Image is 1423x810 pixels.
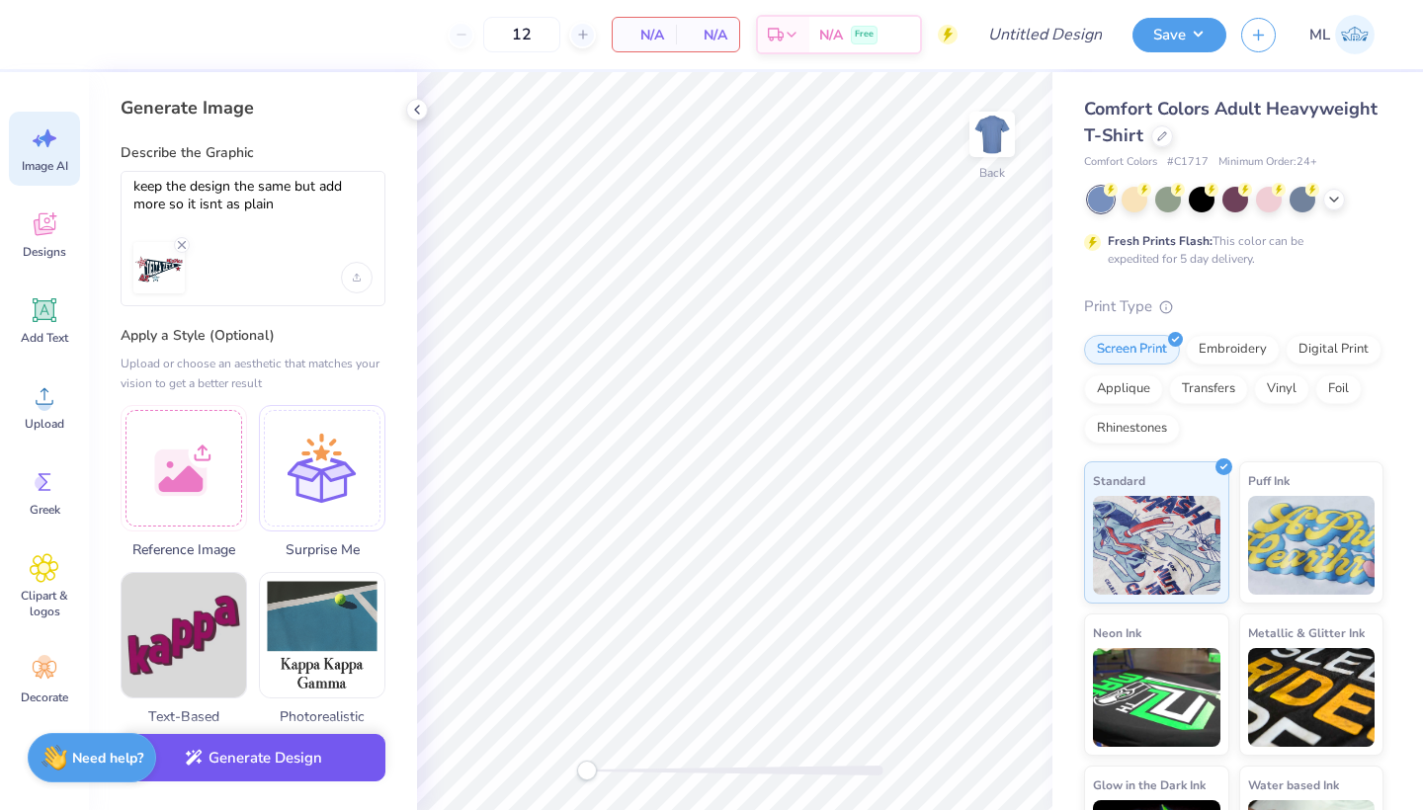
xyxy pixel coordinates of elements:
[1084,335,1180,364] div: Screen Print
[1084,414,1180,444] div: Rhinestones
[1132,18,1226,52] button: Save
[1167,154,1209,171] span: # C1717
[1084,374,1163,404] div: Applique
[1248,774,1339,795] span: Water based Ink
[1248,648,1376,747] img: Metallic & Glitter Ink
[972,115,1012,154] img: Back
[1108,232,1351,268] div: This color can be expedited for 5 day delivery.
[625,25,664,45] span: N/A
[22,158,68,174] span: Image AI
[259,539,385,560] span: Surprise Me
[30,502,60,518] span: Greek
[1093,470,1145,491] span: Standard
[1315,374,1362,404] div: Foil
[688,25,727,45] span: N/A
[121,734,385,782] button: Generate Design
[819,25,843,45] span: N/A
[972,15,1118,54] input: Untitled Design
[483,17,560,52] input: – –
[1218,154,1317,171] span: Minimum Order: 24 +
[1248,470,1290,491] span: Puff Ink
[1248,622,1365,643] span: Metallic & Glitter Ink
[1084,154,1157,171] span: Comfort Colors
[1108,233,1213,249] strong: Fresh Prints Flash:
[1084,97,1378,147] span: Comfort Colors Adult Heavyweight T-Shirt
[1309,24,1330,46] span: ML
[1093,496,1220,595] img: Standard
[259,706,385,727] span: Photorealistic
[133,178,373,227] textarea: keep the design the same but add more so it isnt as plain
[1084,295,1383,318] div: Print Type
[1093,648,1220,747] img: Neon Ink
[21,330,68,346] span: Add Text
[25,416,64,432] span: Upload
[121,354,385,393] div: Upload or choose an aesthetic that matches your vision to get a better result
[121,706,247,727] span: Text-Based
[122,573,246,697] img: Text-Based
[1254,374,1309,404] div: Vinyl
[1335,15,1375,54] img: Mallie Lahman
[1300,15,1383,54] a: ML
[1248,496,1376,595] img: Puff Ink
[1093,774,1206,795] span: Glow in the Dark Ink
[23,244,66,260] span: Designs
[1093,622,1141,643] span: Neon Ink
[12,588,77,619] span: Clipart & logos
[1169,374,1248,404] div: Transfers
[260,573,384,697] img: Photorealistic
[979,164,1005,182] div: Back
[72,749,143,768] strong: Need help?
[577,761,597,780] div: Accessibility label
[133,242,185,293] img: Upload 1
[121,143,385,163] label: Describe the Graphic
[121,539,247,560] span: Reference Image
[1186,335,1280,364] div: Embroidery
[341,262,373,293] div: Upload image
[1286,335,1381,364] div: Digital Print
[174,237,190,253] svg: Remove uploaded image
[121,326,385,346] label: Apply a Style (Optional)
[855,28,874,41] span: Free
[121,96,385,120] div: Generate Image
[21,689,68,705] span: Decorate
